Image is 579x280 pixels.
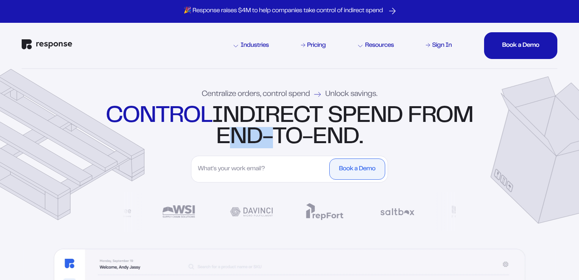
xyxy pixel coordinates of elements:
div: Book a Demo [502,42,539,49]
div: Centralize orders, control spend [202,90,377,98]
p: 🎉 Response raises $4M to help companies take control of indirect spend [184,7,383,15]
strong: control [106,106,212,127]
div: Pricing [307,42,326,49]
div: Sign In [432,42,452,49]
div: indirect spend from end-to-end. [104,106,475,148]
div: Resources [358,42,394,49]
input: What's your work email? [194,158,327,180]
a: Sign In [425,41,453,50]
span: Unlock savings. [325,90,377,98]
button: Book a DemoBook a DemoBook a DemoBook a Demo [484,32,557,59]
a: Pricing [300,41,327,50]
div: Industries [234,42,269,49]
a: Response Home [22,39,72,52]
img: Response Logo [22,39,72,50]
div: Book a Demo [339,166,375,172]
button: Book a Demo [329,158,385,180]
